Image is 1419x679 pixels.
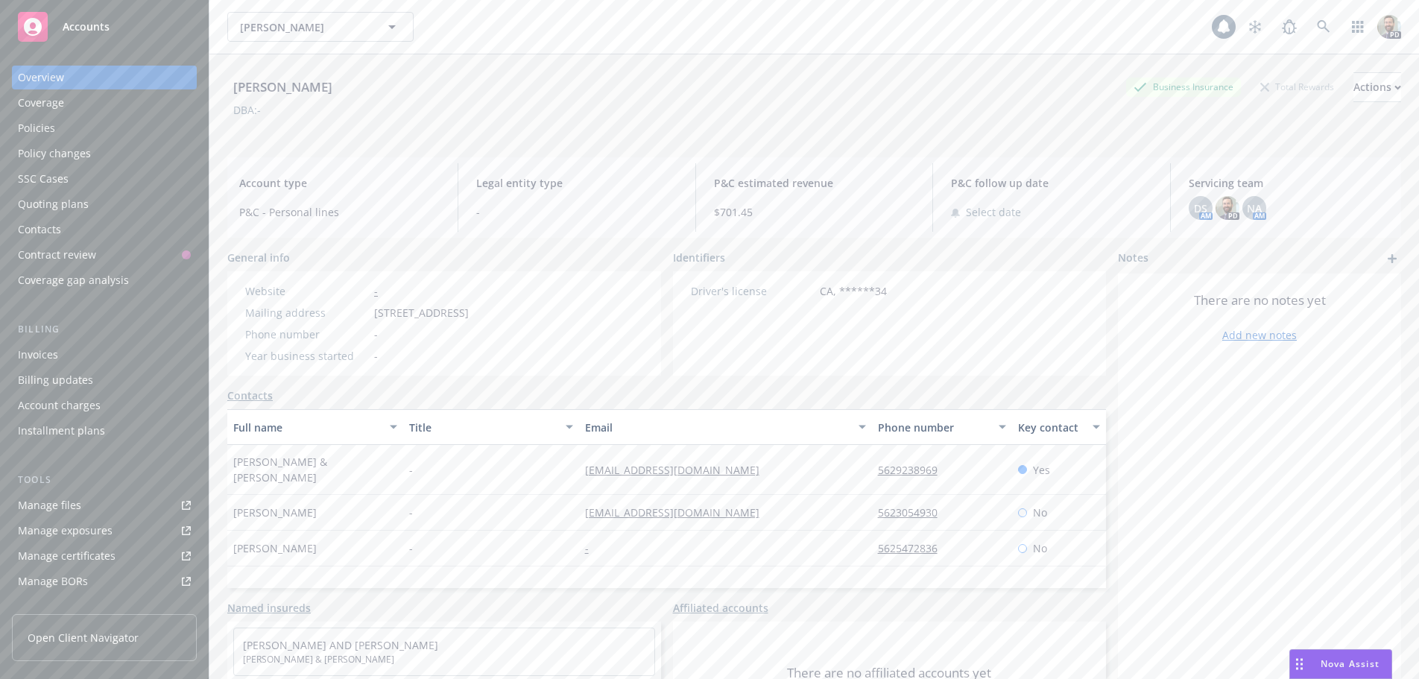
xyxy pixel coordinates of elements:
[878,463,949,477] a: 5629238969
[1253,78,1341,96] div: Total Rewards
[585,541,601,555] a: -
[1018,420,1084,435] div: Key contact
[673,250,725,265] span: Identifiers
[1033,505,1047,520] span: No
[233,540,317,556] span: [PERSON_NAME]
[233,454,397,485] span: [PERSON_NAME] & [PERSON_NAME]
[227,600,311,616] a: Named insureds
[233,505,317,520] span: [PERSON_NAME]
[18,519,113,543] div: Manage exposures
[12,66,197,89] a: Overview
[227,250,290,265] span: General info
[18,595,131,619] div: Summary of insurance
[951,175,1151,191] span: P&C follow up date
[28,630,139,645] span: Open Client Navigator
[227,78,338,97] div: [PERSON_NAME]
[239,175,440,191] span: Account type
[18,368,93,392] div: Billing updates
[18,544,116,568] div: Manage certificates
[403,409,579,445] button: Title
[233,102,261,118] div: DBA: -
[12,419,197,443] a: Installment plans
[966,204,1021,220] span: Select date
[1274,12,1304,42] a: Report a Bug
[18,91,64,115] div: Coverage
[1189,175,1389,191] span: Servicing team
[233,420,381,435] div: Full name
[227,409,403,445] button: Full name
[1194,291,1326,309] span: There are no notes yet
[878,541,949,555] a: 5625472836
[691,283,814,299] div: Driver's license
[18,493,81,517] div: Manage files
[12,91,197,115] a: Coverage
[239,204,440,220] span: P&C - Personal lines
[1033,540,1047,556] span: No
[243,638,438,652] a: [PERSON_NAME] AND [PERSON_NAME]
[18,569,88,593] div: Manage BORs
[1321,657,1380,670] span: Nova Assist
[1012,409,1106,445] button: Key contact
[1118,250,1148,268] span: Notes
[409,505,413,520] span: -
[18,192,89,216] div: Quoting plans
[1377,15,1401,39] img: photo
[18,419,105,443] div: Installment plans
[245,283,368,299] div: Website
[878,420,990,435] div: Phone number
[240,19,369,35] span: [PERSON_NAME]
[243,653,645,666] span: [PERSON_NAME] & [PERSON_NAME]
[1240,12,1270,42] a: Stop snowing
[476,175,677,191] span: Legal entity type
[476,204,677,220] span: -
[1343,12,1373,42] a: Switch app
[12,268,197,292] a: Coverage gap analysis
[18,343,58,367] div: Invoices
[12,243,197,267] a: Contract review
[714,204,914,220] span: $701.45
[1383,250,1401,268] a: add
[227,12,414,42] button: [PERSON_NAME]
[18,167,69,191] div: SSC Cases
[872,409,1013,445] button: Phone number
[374,326,378,342] span: -
[374,284,378,298] a: -
[1222,327,1297,343] a: Add new notes
[12,6,197,48] a: Accounts
[18,394,101,417] div: Account charges
[12,368,197,392] a: Billing updates
[245,348,368,364] div: Year business started
[585,505,771,519] a: [EMAIL_ADDRESS][DOMAIN_NAME]
[12,473,197,487] div: Tools
[12,322,197,337] div: Billing
[1353,73,1401,101] div: Actions
[12,394,197,417] a: Account charges
[12,116,197,140] a: Policies
[1353,72,1401,102] button: Actions
[374,348,378,364] span: -
[585,463,771,477] a: [EMAIL_ADDRESS][DOMAIN_NAME]
[245,305,368,320] div: Mailing address
[878,505,949,519] a: 5623054930
[409,540,413,556] span: -
[18,142,91,165] div: Policy changes
[12,142,197,165] a: Policy changes
[579,409,872,445] button: Email
[18,268,129,292] div: Coverage gap analysis
[585,420,850,435] div: Email
[12,519,197,543] a: Manage exposures
[374,305,469,320] span: [STREET_ADDRESS]
[63,21,110,33] span: Accounts
[12,595,197,619] a: Summary of insurance
[714,175,914,191] span: P&C estimated revenue
[18,243,96,267] div: Contract review
[1126,78,1241,96] div: Business Insurance
[1033,462,1050,478] span: Yes
[12,167,197,191] a: SSC Cases
[409,420,557,435] div: Title
[1309,12,1339,42] a: Search
[12,569,197,593] a: Manage BORs
[12,493,197,517] a: Manage files
[1289,649,1392,679] button: Nova Assist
